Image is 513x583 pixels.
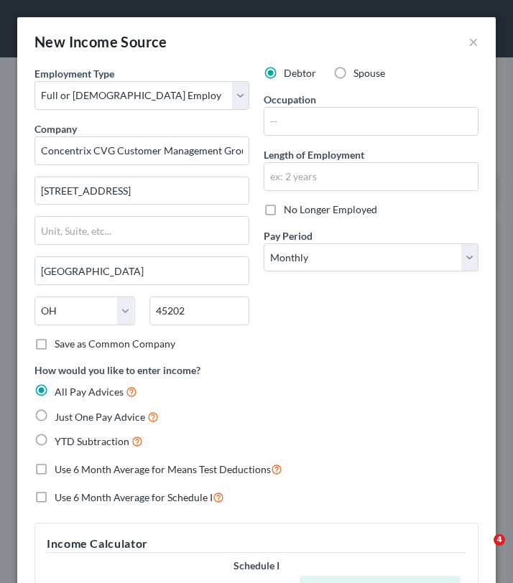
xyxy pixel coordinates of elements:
[149,297,250,325] input: Enter zip...
[264,92,316,107] label: Occupation
[34,123,77,135] span: Company
[55,463,271,475] span: Use 6 Month Average for Means Test Deductions
[35,217,249,244] input: Unit, Suite, etc...
[494,534,505,546] span: 4
[34,363,200,378] label: How would you like to enter income?
[264,163,478,190] input: ex: 2 years
[353,67,385,79] span: Spouse
[468,33,479,50] button: ×
[264,108,478,135] input: --
[55,435,129,447] span: YTD Subtraction
[34,136,249,165] input: Search company by name...
[464,534,499,569] iframe: Intercom live chat
[47,559,466,573] div: Schedule I
[34,67,114,80] span: Employment Type
[284,203,377,215] span: No Longer Employed
[284,67,316,79] span: Debtor
[264,230,313,242] span: Pay Period
[264,147,364,162] label: Length of Employment
[55,337,175,350] span: Save as Common Company
[35,177,249,205] input: Enter address...
[47,535,466,553] h5: Income Calculator
[55,411,145,423] span: Just One Pay Advice
[35,257,249,284] input: Enter city...
[55,386,124,398] span: All Pay Advices
[34,32,167,52] div: New Income Source
[55,491,213,503] span: Use 6 Month Average for Schedule I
